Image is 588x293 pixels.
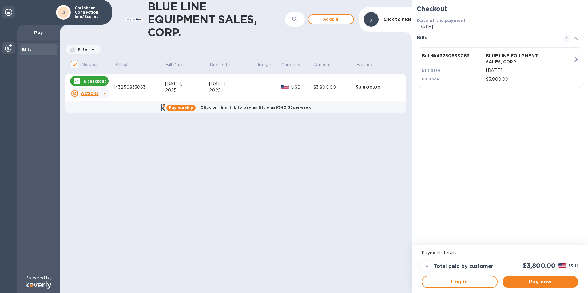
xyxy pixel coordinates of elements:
[427,278,492,286] span: Log in
[486,76,573,83] p: $3,800.00
[115,62,128,68] p: Bill №
[210,62,238,68] span: Due Date
[434,264,493,269] h3: Total paid by customer
[486,67,573,74] p: [DATE]
[115,62,136,68] span: Bill №
[356,62,374,68] p: Balance
[291,84,313,91] p: USD
[209,87,257,94] div: 2025
[22,47,31,52] b: Bills
[281,62,300,68] p: Currency
[169,105,193,110] b: Pay weekly
[313,16,348,23] span: Add bill
[22,29,55,36] p: Pay
[569,262,578,269] p: USD
[356,62,382,68] span: Balance
[422,68,440,72] b: Bill date
[417,24,583,30] p: [DATE]
[75,47,89,52] p: Filter
[210,62,230,68] p: Due Date
[422,53,483,59] p: Bill № i43250833063
[114,84,165,91] div: i43250833063
[81,61,97,68] p: Mark all
[417,5,583,13] h2: Checkout
[356,84,398,90] div: $3,800.00
[383,17,412,22] b: Click to hide
[313,84,356,91] div: $3,800.00
[201,105,311,110] b: Click on this link to pay as little as $340.33 per week
[422,77,439,81] b: Balance
[422,250,578,256] p: Payment details
[523,262,556,269] h2: $3,800.00
[417,18,466,23] b: Date of the payment
[25,275,51,281] p: Powered by
[503,276,578,288] button: Pay now
[165,87,209,94] div: 2025
[258,62,271,68] p: Image
[422,276,497,288] button: Log in
[422,261,431,271] div: =
[81,91,98,96] u: Actions
[314,62,331,68] p: Amount
[281,85,289,89] img: USD
[82,79,106,84] p: In checkout
[486,53,547,65] p: BLUE LINE EQUIPMENT SALES, CORP.
[417,35,556,41] h3: Bills
[507,278,573,286] span: Pay now
[563,35,571,42] span: 1
[26,281,51,289] img: Logo
[165,81,209,87] div: [DATE],
[61,10,66,14] b: CI
[165,62,192,68] span: Bill Date
[558,263,566,268] img: USD
[75,6,105,19] p: Caribbean Connection Imp/Exp Inc
[165,62,184,68] p: Bill Date
[308,14,354,24] button: Addbill
[417,47,583,88] button: Bill №i43250833063BLUE LINE EQUIPMENT SALES, CORP.Bill date[DATE]Balance$3,800.00
[209,81,257,87] div: [DATE],
[314,62,339,68] span: Amount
